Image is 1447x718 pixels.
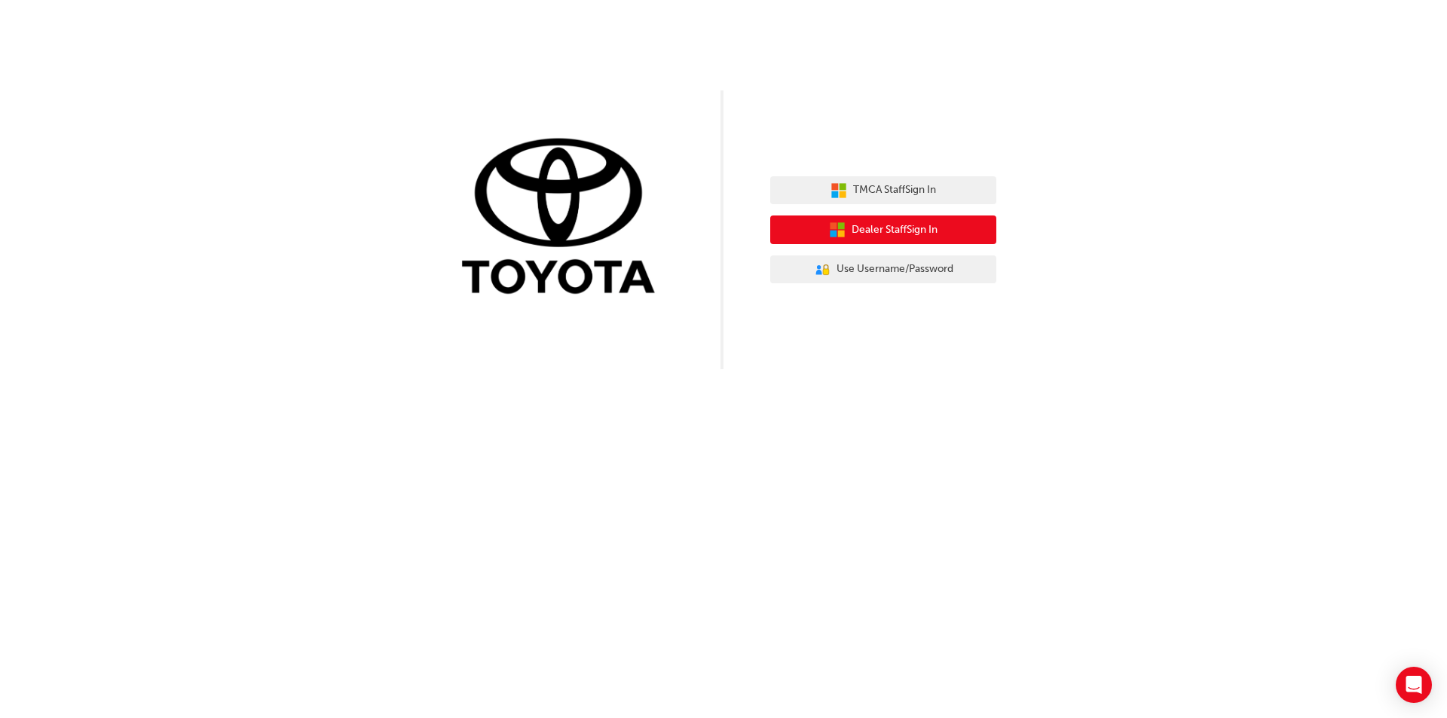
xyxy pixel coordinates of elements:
[770,255,996,284] button: Use Username/Password
[770,215,996,244] button: Dealer StaffSign In
[1396,667,1432,703] div: Open Intercom Messenger
[852,222,938,239] span: Dealer Staff Sign In
[837,261,953,278] span: Use Username/Password
[770,176,996,205] button: TMCA StaffSign In
[451,135,677,301] img: Trak
[853,182,936,199] span: TMCA Staff Sign In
